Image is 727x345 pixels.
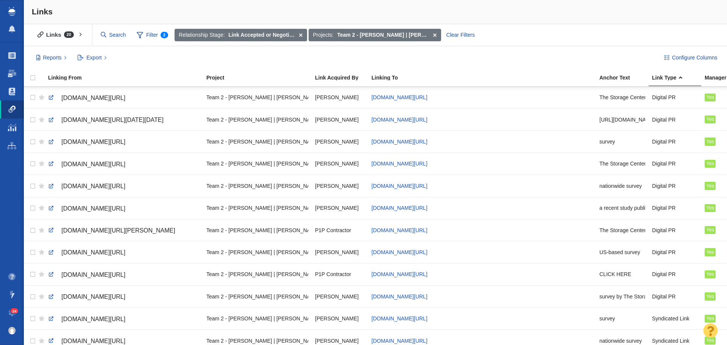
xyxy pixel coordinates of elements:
span: Yes [706,139,714,144]
span: [DOMAIN_NAME][URL] [61,95,125,101]
td: Digital PR [649,131,701,153]
a: [DOMAIN_NAME][URL] [48,290,200,303]
button: Configure Columns [660,52,722,64]
td: Digital PR [649,109,701,131]
td: Digital PR [649,87,701,109]
a: [DOMAIN_NAME][URL] [371,94,427,100]
div: The Storage Center [599,89,645,106]
span: [PERSON_NAME] [315,337,359,344]
strong: Link Accepted or Negotiating [228,31,295,39]
div: Team 2 - [PERSON_NAME] | [PERSON_NAME] | [PERSON_NAME]\The Storage Center\The Storage Center - Di... [206,288,308,304]
span: Export [86,54,101,62]
span: [PERSON_NAME] [315,183,359,189]
a: [DOMAIN_NAME][URL] [371,205,427,211]
a: Linking From [48,75,206,81]
span: [PERSON_NAME] [315,205,359,211]
td: Taylor Tomita [312,153,368,175]
span: [DOMAIN_NAME][URL] [371,227,427,233]
span: [PERSON_NAME] [315,138,359,145]
img: buzzstream_logo_iconsimple.png [8,7,15,16]
td: Digital PR [649,219,701,241]
span: [DOMAIN_NAME][URL] [371,249,427,255]
td: Taylor Tomita [312,109,368,131]
a: [DOMAIN_NAME][URL] [371,315,427,322]
strong: Team 2 - [PERSON_NAME] | [PERSON_NAME] | [PERSON_NAME]\The Storage Center\The Storage Center - Di... [337,31,429,39]
td: Taylor Tomita [312,87,368,109]
a: [DOMAIN_NAME][URL] [371,338,427,344]
span: Digital PR [652,249,676,256]
a: [DOMAIN_NAME][URL][DATE][DATE] [48,114,200,126]
div: Project [206,75,314,80]
span: P1P Contractor [315,271,351,278]
span: [PERSON_NAME] [315,116,359,123]
span: Configure Columns [672,54,718,62]
td: Kyle Ochsner [312,286,368,308]
span: Digital PR [652,227,676,234]
span: Filter [132,28,172,42]
div: Team 2 - [PERSON_NAME] | [PERSON_NAME] | [PERSON_NAME]\The Storage Center\The Storage Center - Di... [206,178,308,194]
span: [DOMAIN_NAME][URL] [61,293,125,300]
span: Yes [706,95,714,100]
span: Digital PR [652,293,676,300]
div: Team 2 - [PERSON_NAME] | [PERSON_NAME] | [PERSON_NAME]\The Storage Center\The Storage Center - Di... [206,111,308,128]
div: Team 2 - [PERSON_NAME] | [PERSON_NAME] | [PERSON_NAME]\The Storage Center\The Storage Center - Di... [206,200,308,216]
div: Clear Filters [442,29,479,42]
span: [PERSON_NAME] [315,249,359,256]
td: Syndicated Link [649,308,701,329]
button: Export [73,52,111,64]
div: [URL][DOMAIN_NAME] [599,111,645,128]
div: Linking To [371,75,599,80]
span: Yes [706,250,714,255]
div: Team 2 - [PERSON_NAME] | [PERSON_NAME] | [PERSON_NAME]\The Storage Center\The Storage Center - Di... [206,156,308,172]
td: P1P Contractor [312,263,368,285]
a: [DOMAIN_NAME][URL] [48,92,200,105]
span: [DOMAIN_NAME][URL][DATE][DATE] [61,117,164,123]
div: Team 2 - [PERSON_NAME] | [PERSON_NAME] | [PERSON_NAME]\The Storage Center\The Storage Center - Di... [206,311,308,327]
div: survey [599,133,645,150]
span: [DOMAIN_NAME][URL] [61,183,125,189]
span: [DOMAIN_NAME][URL] [61,205,125,212]
span: [DOMAIN_NAME][URL] [61,338,125,344]
a: [DOMAIN_NAME][URL] [371,139,427,145]
a: Anchor Text [599,75,651,81]
span: [DOMAIN_NAME][URL] [61,316,125,322]
span: Projects: [313,31,333,39]
td: Digital PR [649,175,701,197]
div: CLICK HERE [599,266,645,283]
span: Yes [706,161,714,166]
div: US-based survey [599,244,645,260]
a: [DOMAIN_NAME][URL] [371,271,427,277]
td: Taylor Tomita [312,175,368,197]
span: [DOMAIN_NAME][URL] [61,272,125,278]
span: [DOMAIN_NAME][URL] [61,161,125,167]
div: The Storage Center [599,222,645,238]
div: Team 2 - [PERSON_NAME] | [PERSON_NAME] | [PERSON_NAME]\The Storage Center\The Storage Center - Di... [206,266,308,283]
span: [DOMAIN_NAME][URL] [371,293,427,300]
div: Linking From [48,75,206,80]
span: Yes [706,227,714,233]
td: Kyle Ochsner [312,241,368,263]
td: Digital PR [649,153,701,175]
a: [DOMAIN_NAME][URL] [371,183,427,189]
input: Search [98,28,129,42]
td: Digital PR [649,263,701,285]
span: [DOMAIN_NAME][URL] [61,249,125,256]
span: [PERSON_NAME] [315,94,359,101]
td: Digital PR [649,241,701,263]
span: Yes [706,272,714,277]
span: Yes [706,294,714,299]
a: [DOMAIN_NAME][URL][PERSON_NAME] [48,224,200,237]
span: Digital PR [652,205,676,211]
a: [DOMAIN_NAME][URL] [371,117,427,123]
button: Reports [32,52,71,64]
div: Anchor Text [599,75,651,80]
span: [DOMAIN_NAME][URL][PERSON_NAME] [61,227,175,234]
span: Yes [706,117,714,122]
